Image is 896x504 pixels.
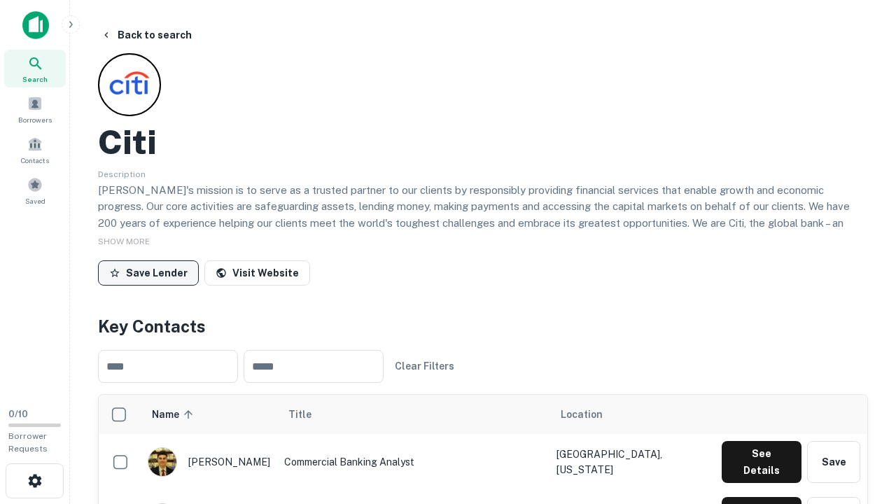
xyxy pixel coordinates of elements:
button: Save [807,441,860,483]
a: Borrowers [4,90,66,128]
th: Name [141,395,277,434]
a: Contacts [4,131,66,169]
td: [GEOGRAPHIC_DATA], [US_STATE] [549,434,715,490]
img: capitalize-icon.png [22,11,49,39]
span: Saved [25,195,45,206]
a: Search [4,50,66,87]
span: 0 / 10 [8,409,28,419]
span: Contacts [21,155,49,166]
img: 1753279374948 [148,448,176,476]
a: Saved [4,171,66,209]
span: Borrowers [18,114,52,125]
span: Description [98,169,146,179]
button: Save Lender [98,260,199,286]
th: Title [277,395,549,434]
iframe: Chat Widget [826,392,896,459]
td: Commercial Banking Analyst [277,434,549,490]
button: See Details [722,441,801,483]
span: Borrower Requests [8,431,48,454]
h2: Citi [98,122,157,162]
p: [PERSON_NAME]'s mission is to serve as a trusted partner to our clients by responsibly providing ... [98,182,868,265]
button: Back to search [95,22,197,48]
h4: Key Contacts [98,314,868,339]
button: Clear Filters [389,353,460,379]
div: [PERSON_NAME] [148,447,270,477]
span: Location [561,406,603,423]
span: Name [152,406,197,423]
span: SHOW MORE [98,237,150,246]
a: Visit Website [204,260,310,286]
span: Search [22,73,48,85]
th: Location [549,395,715,434]
span: Title [288,406,330,423]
